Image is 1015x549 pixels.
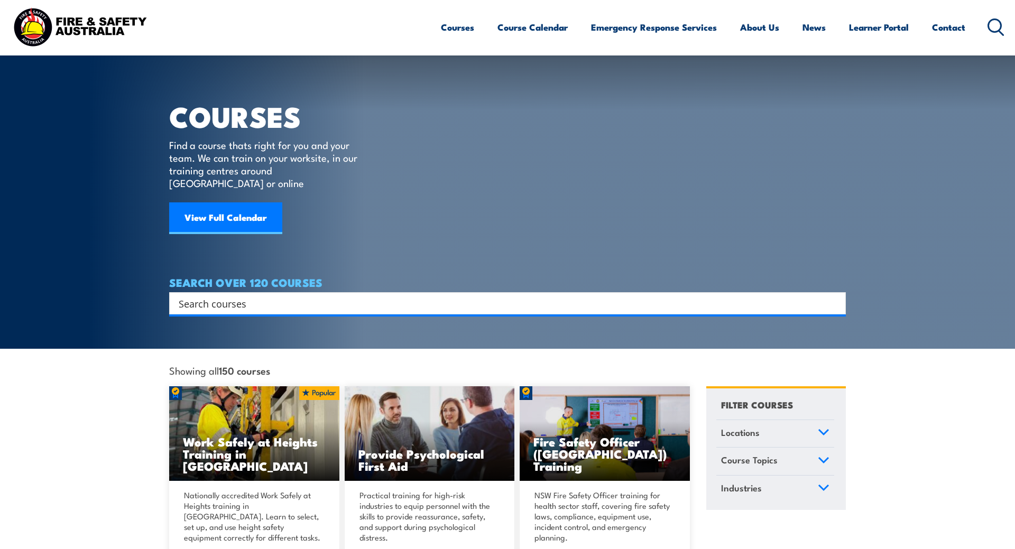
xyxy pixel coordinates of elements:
[181,296,825,311] form: Search form
[169,386,339,481] a: Work Safely at Heights Training in [GEOGRAPHIC_DATA]
[802,13,826,41] a: News
[497,13,568,41] a: Course Calendar
[721,425,760,440] span: Locations
[169,138,362,189] p: Find a course thats right for you and your team. We can train on your worksite, in our training c...
[345,386,515,481] a: Provide Psychological First Aid
[184,490,321,543] p: Nationally accredited Work Safely at Heights training in [GEOGRAPHIC_DATA]. Learn to select, set ...
[219,363,270,377] strong: 150 courses
[716,476,834,503] a: Industries
[520,386,690,481] img: Fire Safety Advisor
[169,104,373,128] h1: COURSES
[358,448,501,472] h3: Provide Psychological First Aid
[534,490,672,543] p: NSW Fire Safety Officer training for health sector staff, covering fire safety laws, compliance, ...
[441,13,474,41] a: Courses
[932,13,965,41] a: Contact
[169,365,270,376] span: Showing all
[716,448,834,475] a: Course Topics
[721,397,793,412] h4: FILTER COURSES
[591,13,717,41] a: Emergency Response Services
[721,481,762,495] span: Industries
[716,420,834,448] a: Locations
[721,453,778,467] span: Course Topics
[827,296,842,311] button: Search magnifier button
[740,13,779,41] a: About Us
[520,386,690,481] a: Fire Safety Officer ([GEOGRAPHIC_DATA]) Training
[533,435,676,472] h3: Fire Safety Officer ([GEOGRAPHIC_DATA]) Training
[169,202,282,234] a: View Full Calendar
[183,435,326,472] h3: Work Safely at Heights Training in [GEOGRAPHIC_DATA]
[169,386,339,481] img: Work Safely at Heights Training (1)
[849,13,909,41] a: Learner Portal
[179,295,823,311] input: Search input
[345,386,515,481] img: Mental Health First Aid Training Course from Fire & Safety Australia
[359,490,497,543] p: Practical training for high-risk industries to equip personnel with the skills to provide reassur...
[169,276,846,288] h4: SEARCH OVER 120 COURSES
